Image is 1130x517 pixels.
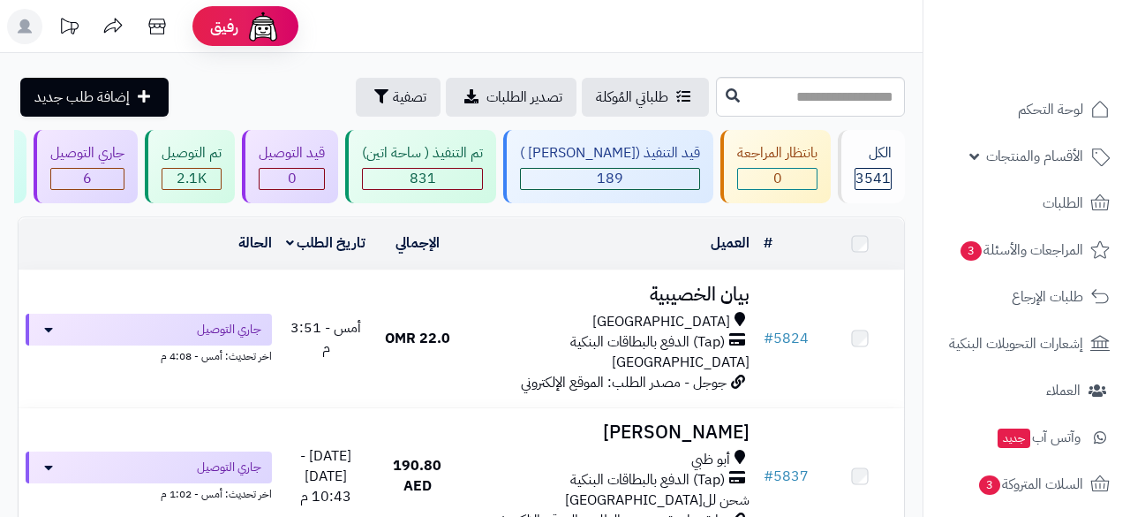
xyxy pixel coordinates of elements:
a: طلباتي المُوكلة [582,78,709,117]
a: جاري التوصيل 6 [30,130,141,203]
span: 3 [960,241,982,261]
span: 190.80 AED [393,455,441,497]
a: العملاء [934,369,1119,412]
button: تصفية [356,78,441,117]
span: طلبات الإرجاع [1012,285,1083,309]
span: [GEOGRAPHIC_DATA] [592,312,730,332]
span: 3541 [855,168,891,189]
div: قيد التوصيل [259,143,325,163]
span: وآتس آب [996,425,1081,450]
span: 0 [773,168,782,189]
a: المراجعات والأسئلة3 [934,229,1119,271]
a: تصدير الطلبات [446,78,576,117]
span: 2.1K [177,168,207,189]
a: قيد التنفيذ ([PERSON_NAME] ) 189 [500,130,717,203]
span: العملاء [1046,378,1081,403]
span: طلباتي المُوكلة [596,87,668,108]
div: 0 [738,169,817,189]
span: لوحة التحكم [1018,97,1083,122]
div: اخر تحديث: أمس - 1:02 م [26,483,272,502]
span: جاري التوصيل [197,321,261,338]
span: تصدير الطلبات [486,87,562,108]
span: المراجعات والأسئلة [959,238,1083,262]
span: # [764,466,773,487]
a: تحديثات المنصة [47,9,91,49]
span: 6 [83,168,92,189]
a: تم التنفيذ ( ساحة اتين) 831 [342,130,500,203]
a: السلات المتروكة3 [934,463,1119,506]
a: العميل [711,232,750,254]
a: الطلبات [934,182,1119,224]
span: جاري التوصيل [197,459,261,476]
span: إشعارات التحويلات البنكية [949,331,1083,356]
a: وآتس آبجديد [934,416,1119,459]
span: الأقسام والمنتجات [986,144,1083,169]
a: #5837 [764,466,809,487]
a: قيد التوصيل 0 [238,130,342,203]
div: 0 [260,169,324,189]
div: تم التنفيذ ( ساحة اتين) [362,143,483,163]
a: # [764,232,772,254]
span: (Tap) الدفع بالبطاقات البنكية [570,470,725,490]
span: (Tap) الدفع بالبطاقات البنكية [570,332,725,353]
div: 189 [521,169,699,189]
span: الطلبات [1043,191,1083,216]
div: تم التوصيل [162,143,222,163]
span: 831 [410,168,436,189]
span: أبو ظبي [691,450,730,470]
a: بانتظار المراجعة 0 [717,130,834,203]
a: الكل3541 [834,130,908,203]
a: الحالة [238,232,272,254]
span: 3 [979,475,1000,495]
a: إشعارات التحويلات البنكية [934,323,1119,365]
div: 6 [51,169,124,189]
span: أمس - 3:51 م [290,317,361,359]
a: تم التوصيل 2.1K [141,130,238,203]
span: جوجل - مصدر الطلب: الموقع الإلكتروني [521,372,727,393]
div: الكل [855,143,892,163]
span: [DATE] - [DATE] 10:43 م [300,445,351,507]
a: الإجمالي [395,232,440,254]
a: تاريخ الطلب [286,232,366,254]
div: قيد التنفيذ ([PERSON_NAME] ) [520,143,700,163]
a: طلبات الإرجاع [934,276,1119,318]
span: [GEOGRAPHIC_DATA] [612,352,750,373]
span: 189 [597,168,623,189]
div: 831 [363,169,482,189]
a: لوحة التحكم [934,88,1119,131]
a: إضافة طلب جديد [20,78,169,117]
a: #5824 [764,328,809,349]
div: 2065 [162,169,221,189]
span: إضافة طلب جديد [34,87,130,108]
img: ai-face.png [245,9,281,44]
span: شحن لل[GEOGRAPHIC_DATA] [565,490,750,511]
h3: [PERSON_NAME] [469,422,750,443]
div: بانتظار المراجعة [737,143,817,163]
h3: بيان الخصيبية [469,285,750,305]
span: جديد [998,429,1030,448]
div: اخر تحديث: أمس - 4:08 م [26,346,272,364]
span: 0 [288,168,297,189]
span: رفيق [210,16,238,37]
div: جاري التوصيل [50,143,124,163]
span: 22.0 OMR [385,328,450,349]
span: تصفية [393,87,426,108]
span: السلات المتروكة [977,472,1083,497]
span: # [764,328,773,349]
